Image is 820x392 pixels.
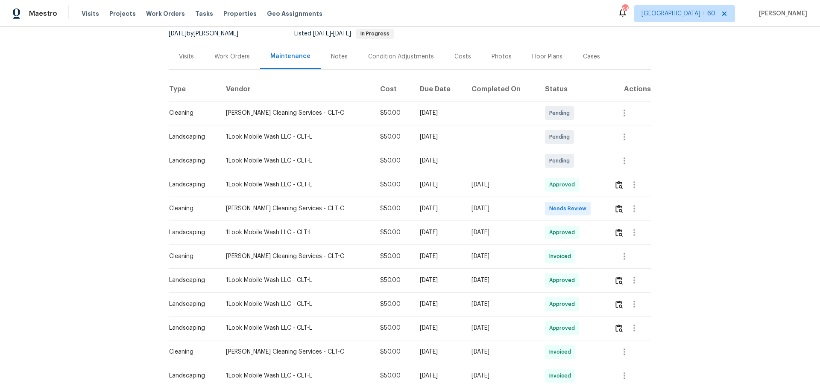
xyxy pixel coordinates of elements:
[169,276,212,285] div: Landscaping
[169,204,212,213] div: Cleaning
[380,252,406,261] div: $50.00
[465,77,538,101] th: Completed On
[549,204,590,213] span: Needs Review
[471,348,531,356] div: [DATE]
[614,198,624,219] button: Review Icon
[615,181,623,189] img: Review Icon
[333,31,351,37] span: [DATE]
[614,174,624,195] button: Review Icon
[146,9,185,18] span: Work Orders
[195,11,213,17] span: Tasks
[549,252,574,261] span: Invoiced
[380,372,406,380] div: $50.00
[169,31,187,37] span: [DATE]
[615,324,623,332] img: Review Icon
[380,133,406,141] div: $50.00
[549,180,578,189] span: Approved
[420,348,458,356] div: [DATE]
[109,9,136,18] span: Projects
[615,300,623,308] img: Review Icon
[169,29,249,39] div: by [PERSON_NAME]
[179,52,194,61] div: Visits
[420,300,458,308] div: [DATE]
[169,324,212,332] div: Landscaping
[169,252,212,261] div: Cleaning
[169,300,212,308] div: Landscaping
[226,372,366,380] div: 1Look Mobile Wash LLC - CLT-L
[607,77,651,101] th: Actions
[380,300,406,308] div: $50.00
[380,180,406,189] div: $50.00
[357,31,393,36] span: In Progress
[420,252,458,261] div: [DATE]
[380,276,406,285] div: $50.00
[270,52,310,61] div: Maintenance
[471,300,531,308] div: [DATE]
[226,109,366,117] div: [PERSON_NAME] Cleaning Services - CLT-C
[549,276,578,285] span: Approved
[380,109,406,117] div: $50.00
[420,133,458,141] div: [DATE]
[615,205,623,213] img: Review Icon
[549,300,578,308] span: Approved
[420,372,458,380] div: [DATE]
[615,229,623,237] img: Review Icon
[615,276,623,285] img: Review Icon
[226,180,366,189] div: 1Look Mobile Wash LLC - CLT-L
[614,270,624,290] button: Review Icon
[756,9,807,18] span: [PERSON_NAME]
[549,133,573,141] span: Pending
[226,324,366,332] div: 1Look Mobile Wash LLC - CLT-L
[219,77,373,101] th: Vendor
[538,77,607,101] th: Status
[380,324,406,332] div: $50.00
[492,52,512,61] div: Photos
[471,324,531,332] div: [DATE]
[549,348,574,356] span: Invoiced
[549,324,578,332] span: Approved
[226,276,366,285] div: 1Look Mobile Wash LLC - CLT-L
[169,348,212,356] div: Cleaning
[226,204,366,213] div: [PERSON_NAME] Cleaning Services - CLT-C
[549,109,573,117] span: Pending
[614,318,624,338] button: Review Icon
[420,180,458,189] div: [DATE]
[223,9,257,18] span: Properties
[454,52,471,61] div: Costs
[380,228,406,237] div: $50.00
[420,157,458,165] div: [DATE]
[267,9,322,18] span: Geo Assignments
[380,157,406,165] div: $50.00
[471,372,531,380] div: [DATE]
[471,180,531,189] div: [DATE]
[380,348,406,356] div: $50.00
[471,228,531,237] div: [DATE]
[420,276,458,285] div: [DATE]
[368,52,434,61] div: Condition Adjustments
[169,157,212,165] div: Landscaping
[169,109,212,117] div: Cleaning
[226,252,366,261] div: [PERSON_NAME] Cleaning Services - CLT-C
[226,133,366,141] div: 1Look Mobile Wash LLC - CLT-L
[420,109,458,117] div: [DATE]
[549,157,573,165] span: Pending
[214,52,250,61] div: Work Orders
[614,222,624,243] button: Review Icon
[82,9,99,18] span: Visits
[169,180,212,189] div: Landscaping
[622,5,628,14] div: 641
[226,228,366,237] div: 1Look Mobile Wash LLC - CLT-L
[471,252,531,261] div: [DATE]
[169,77,219,101] th: Type
[549,228,578,237] span: Approved
[331,52,348,61] div: Notes
[471,204,531,213] div: [DATE]
[29,9,57,18] span: Maestro
[420,324,458,332] div: [DATE]
[641,9,715,18] span: [GEOGRAPHIC_DATA] + 60
[380,204,406,213] div: $50.00
[169,372,212,380] div: Landscaping
[420,204,458,213] div: [DATE]
[614,294,624,314] button: Review Icon
[549,372,574,380] span: Invoiced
